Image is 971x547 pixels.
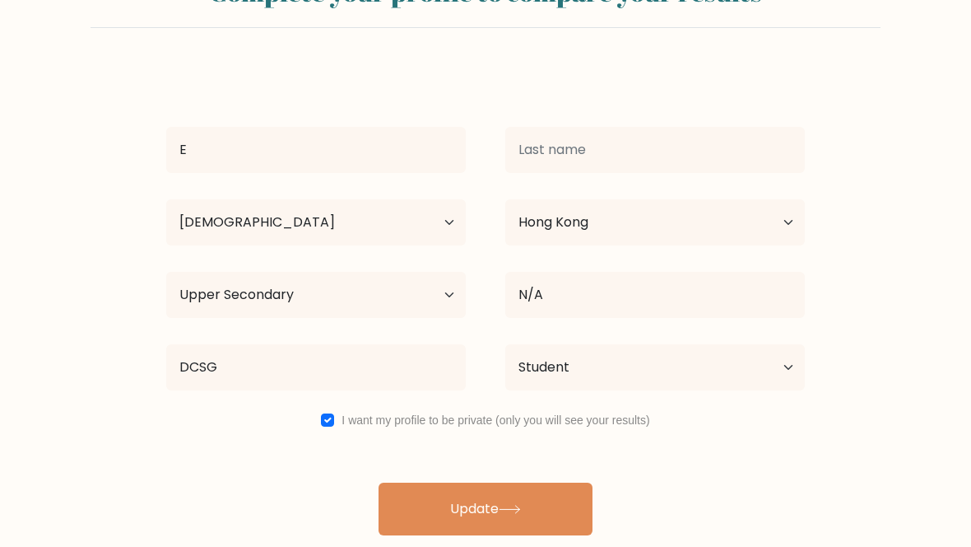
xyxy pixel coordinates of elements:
input: First name [166,127,466,173]
input: Most relevant educational institution [166,344,466,390]
button: Update [379,483,592,535]
label: I want my profile to be private (only you will see your results) [341,414,649,427]
input: Last name [505,127,805,173]
input: What did you study? [505,272,805,318]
